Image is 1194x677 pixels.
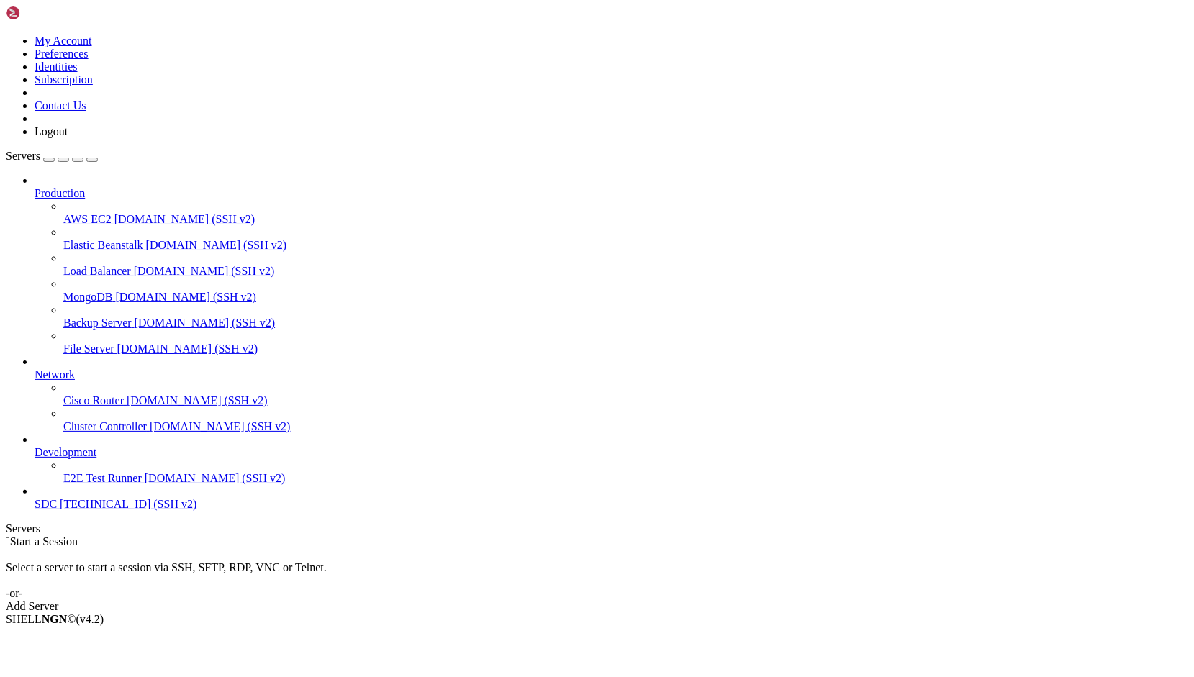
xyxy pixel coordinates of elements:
li: E2E Test Runner [DOMAIN_NAME] (SSH v2) [63,459,1188,485]
li: Cisco Router [DOMAIN_NAME] (SSH v2) [63,381,1188,407]
span: [DOMAIN_NAME] (SSH v2) [150,420,291,432]
li: SDC [TECHNICAL_ID] (SSH v2) [35,485,1188,511]
span: E2E Test Runner [63,472,142,484]
a: Network [35,368,1188,381]
li: AWS EC2 [DOMAIN_NAME] (SSH v2) [63,200,1188,226]
li: Load Balancer [DOMAIN_NAME] (SSH v2) [63,252,1188,278]
span: AWS EC2 [63,213,112,225]
a: Load Balancer [DOMAIN_NAME] (SSH v2) [63,265,1188,278]
a: Development [35,446,1188,459]
span: SHELL © [6,613,104,625]
span: [DOMAIN_NAME] (SSH v2) [115,291,256,303]
a: Contact Us [35,99,86,112]
span: Development [35,446,96,458]
a: Servers [6,150,98,162]
span: [DOMAIN_NAME] (SSH v2) [135,317,276,329]
a: Backup Server [DOMAIN_NAME] (SSH v2) [63,317,1188,330]
a: File Server [DOMAIN_NAME] (SSH v2) [63,342,1188,355]
span:  [6,535,10,547]
span: Production [35,187,85,199]
li: Backup Server [DOMAIN_NAME] (SSH v2) [63,304,1188,330]
span: Servers [6,150,40,162]
a: SDC [TECHNICAL_ID] (SSH v2) [35,498,1188,511]
a: Logout [35,125,68,137]
a: AWS EC2 [DOMAIN_NAME] (SSH v2) [63,213,1188,226]
span: Start a Session [10,535,78,547]
a: My Account [35,35,92,47]
a: Elastic Beanstalk [DOMAIN_NAME] (SSH v2) [63,239,1188,252]
li: Cluster Controller [DOMAIN_NAME] (SSH v2) [63,407,1188,433]
span: Cisco Router [63,394,124,406]
li: File Server [DOMAIN_NAME] (SSH v2) [63,330,1188,355]
span: [DOMAIN_NAME] (SSH v2) [117,342,258,355]
span: File Server [63,342,114,355]
span: [DOMAIN_NAME] (SSH v2) [145,472,286,484]
li: Network [35,355,1188,433]
span: [TECHNICAL_ID] (SSH v2) [60,498,196,510]
span: Cluster Controller [63,420,147,432]
span: Elastic Beanstalk [63,239,143,251]
b: NGN [42,613,68,625]
span: MongoDB [63,291,112,303]
li: Production [35,174,1188,355]
span: Load Balancer [63,265,131,277]
a: Cisco Router [DOMAIN_NAME] (SSH v2) [63,394,1188,407]
a: MongoDB [DOMAIN_NAME] (SSH v2) [63,291,1188,304]
a: Cluster Controller [DOMAIN_NAME] (SSH v2) [63,420,1188,433]
a: Subscription [35,73,93,86]
span: Backup Server [63,317,132,329]
span: [DOMAIN_NAME] (SSH v2) [146,239,287,251]
span: 4.2.0 [76,613,104,625]
span: SDC [35,498,57,510]
span: [DOMAIN_NAME] (SSH v2) [127,394,268,406]
li: MongoDB [DOMAIN_NAME] (SSH v2) [63,278,1188,304]
li: Elastic Beanstalk [DOMAIN_NAME] (SSH v2) [63,226,1188,252]
a: Identities [35,60,78,73]
div: Select a server to start a session via SSH, SFTP, RDP, VNC or Telnet. -or- [6,548,1188,600]
span: Network [35,368,75,381]
span: [DOMAIN_NAME] (SSH v2) [114,213,255,225]
a: Preferences [35,47,89,60]
a: Production [35,187,1188,200]
div: Add Server [6,600,1188,613]
div: Servers [6,522,1188,535]
a: E2E Test Runner [DOMAIN_NAME] (SSH v2) [63,472,1188,485]
img: Shellngn [6,6,89,20]
span: [DOMAIN_NAME] (SSH v2) [134,265,275,277]
li: Development [35,433,1188,485]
